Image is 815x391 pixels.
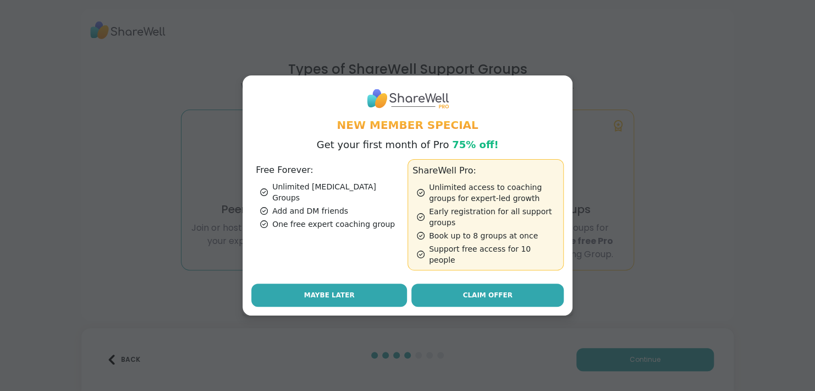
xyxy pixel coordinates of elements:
h3: Free Forever: [256,164,403,177]
div: Unlimited [MEDICAL_DATA] Groups [260,181,403,203]
span: Maybe Later [304,290,355,300]
button: Maybe Later [251,284,407,307]
h3: ShareWell Pro: [412,164,559,177]
a: Claim Offer [411,284,564,307]
span: Claim Offer [462,290,512,300]
img: ShareWell Logo [366,84,449,112]
div: One free expert coaching group [260,219,403,230]
span: 75% off! [452,139,499,150]
p: Get your first month of Pro [317,137,499,153]
div: Support free access for 10 people [417,243,559,265]
div: Early registration for all support groups [417,206,559,228]
div: Unlimited access to coaching groups for expert-led growth [417,182,559,204]
div: Add and DM friends [260,205,403,216]
div: Book up to 8 groups at once [417,230,559,241]
h1: New Member Special [251,117,564,133]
